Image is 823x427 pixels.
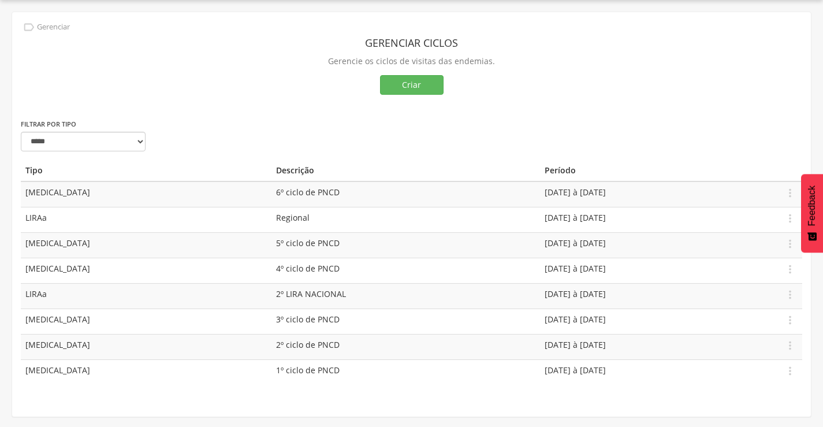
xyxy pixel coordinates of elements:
[21,120,76,129] label: Filtrar por tipo
[276,237,340,248] span: 5º ciclo de PNCD
[276,263,340,274] span: 4º ciclo de PNCD
[21,160,271,181] th: Tipo
[540,258,779,283] td: [DATE] à [DATE]
[21,334,271,359] td: [MEDICAL_DATA]
[23,21,35,34] i: 
[540,160,779,181] th: Período
[540,334,779,359] td: [DATE] à [DATE]
[807,185,817,226] span: Feedback
[801,174,823,253] button: Feedback - Mostrar pesquisa
[540,283,779,309] td: [DATE] à [DATE]
[540,181,779,207] td: [DATE] à [DATE]
[784,237,796,250] i: 
[784,288,796,301] i: 
[784,187,796,199] i: 
[784,339,796,352] i: 
[276,314,340,325] span: 3º ciclo de PNCD
[784,365,796,377] i: 
[21,309,271,334] td: [MEDICAL_DATA]
[21,207,271,232] td: LIRAa
[21,283,271,309] td: LIRAa
[21,258,271,283] td: [MEDICAL_DATA]
[276,187,340,198] span: 6º ciclo de PNCD
[37,23,70,32] p: Gerenciar
[540,207,779,232] td: [DATE] à [DATE]
[276,339,340,350] span: 2º ciclo de PNCD
[21,232,271,258] td: [MEDICAL_DATA]
[540,232,779,258] td: [DATE] à [DATE]
[380,75,444,95] button: Criar
[21,53,802,69] p: Gerencie os ciclos de visitas das endemias.
[784,314,796,326] i: 
[276,212,310,223] span: Regional
[540,309,779,334] td: [DATE] à [DATE]
[540,359,779,385] td: [DATE] à [DATE]
[21,359,271,385] td: [MEDICAL_DATA]
[784,263,796,276] i: 
[271,160,540,181] th: Descrição
[276,365,340,376] span: 1º ciclo de PNCD
[21,32,802,53] header: Gerenciar ciclos
[276,288,346,299] span: 2º LIRA NACIONAL
[21,181,271,207] td: [MEDICAL_DATA]
[784,212,796,225] i: 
